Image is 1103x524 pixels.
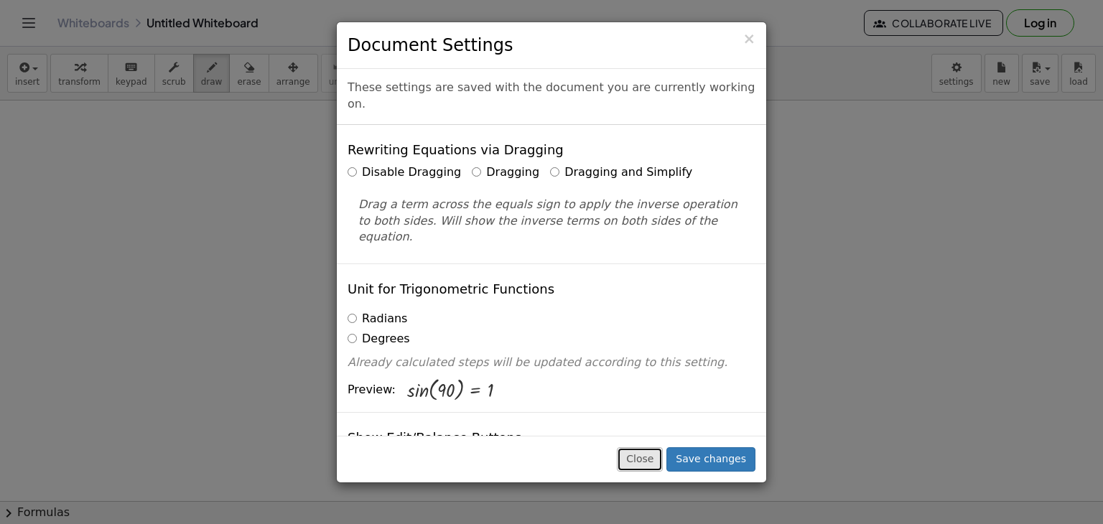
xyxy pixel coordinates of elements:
[472,164,539,181] label: Dragging
[348,311,407,327] label: Radians
[348,164,461,181] label: Disable Dragging
[743,32,755,47] button: Close
[348,282,554,296] h4: Unit for Trigonometric Functions
[348,33,755,57] h3: Document Settings
[348,355,755,371] p: Already calculated steps will be updated according to this setting.
[337,69,766,125] div: These settings are saved with the document you are currently working on.
[348,314,357,323] input: Radians
[472,167,481,177] input: Dragging
[348,382,396,398] span: Preview:
[348,334,357,343] input: Degrees
[550,164,692,181] label: Dragging and Simplify
[348,431,521,445] h4: Show Edit/Balance Buttons
[358,197,745,246] p: Drag a term across the equals sign to apply the inverse operation to both sides. Will show the in...
[666,447,755,472] button: Save changes
[617,447,663,472] button: Close
[348,143,564,157] h4: Rewriting Equations via Dragging
[348,331,410,347] label: Degrees
[743,30,755,47] span: ×
[348,167,357,177] input: Disable Dragging
[550,167,559,177] input: Dragging and Simplify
